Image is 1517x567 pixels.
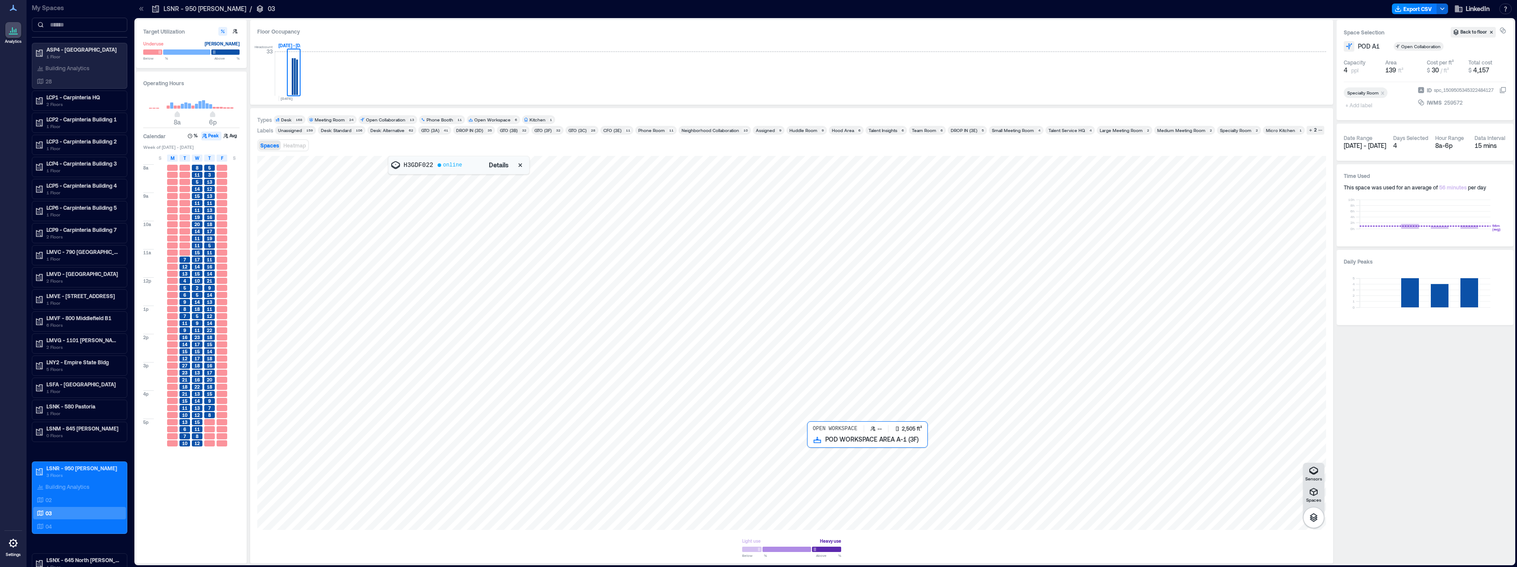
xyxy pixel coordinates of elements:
[250,4,252,13] p: /
[305,128,314,133] div: 159
[1499,87,1506,94] button: IDspc_1509505345322484127
[207,292,212,298] span: 14
[208,398,211,404] span: 9
[207,306,212,312] span: 11
[1344,257,1506,266] h3: Daily Peaks
[46,344,121,351] p: 2 Floors
[194,242,200,249] span: 11
[183,285,186,291] span: 5
[281,117,291,123] div: Desk
[992,127,1034,133] div: Small Meeting Room
[1305,476,1322,481] p: Sensors
[46,277,121,284] p: 2 Floors
[194,299,200,305] span: 14
[214,56,240,61] span: Above %
[1435,141,1467,150] div: 8a - 6p
[194,228,200,234] span: 14
[534,127,552,133] div: GTO (3F)
[46,248,121,255] p: LMVC - 790 [GEOGRAPHIC_DATA] B2
[194,278,200,284] span: 10
[207,228,212,234] span: 17
[194,398,200,404] span: 14
[194,200,200,206] span: 11
[1385,66,1396,74] span: 139
[1344,142,1386,149] span: [DATE] - [DATE]
[194,172,200,178] span: 11
[194,341,200,348] span: 17
[603,127,621,133] div: CFO (3E)
[194,306,200,312] span: 18
[789,127,817,133] div: Huddle Room
[46,53,121,60] p: 1 Floor
[1473,66,1489,74] span: 4,157
[1350,227,1355,231] tspan: 0h
[1145,128,1151,133] div: 2
[207,186,212,192] span: 12
[568,127,587,133] div: GTO (3C)
[1344,184,1506,191] div: This space was used for an average of per day
[294,117,304,122] div: 168
[1350,215,1355,219] tspan: 4h
[46,182,121,189] p: LCP5 - Carpinteria Building 4
[1298,128,1303,133] div: 1
[624,128,632,133] div: 11
[1344,99,1376,111] span: + Add label
[207,363,212,369] span: 16
[194,327,200,333] span: 11
[486,158,511,172] button: Details
[208,412,211,418] span: 8
[171,155,175,162] span: M
[1254,128,1259,133] div: 2
[315,117,345,123] div: Meeting Room
[1344,28,1451,37] h3: Space Selection
[205,39,240,48] div: [PERSON_NAME]
[46,101,121,108] p: 2 Floors
[207,313,212,319] span: 12
[1344,59,1365,66] div: Capacity
[207,370,212,376] span: 17
[1451,27,1496,38] button: Back to floor
[183,313,186,319] span: 7
[1353,287,1355,292] tspan: 3
[182,391,187,397] span: 21
[207,271,212,277] span: 14
[143,144,240,150] span: Week of [DATE] - [DATE]
[159,155,161,162] span: S
[1344,66,1348,75] span: 4
[194,405,200,411] span: 13
[207,384,212,390] span: 18
[1427,86,1432,94] span: ID
[742,128,749,133] div: 10
[207,200,212,206] span: 11
[143,56,168,61] span: Below %
[1157,127,1205,133] div: Medium Meeting Room
[407,128,415,133] div: 62
[143,278,151,284] span: 12p
[1427,98,1442,107] span: IWMS
[183,292,186,298] span: 6
[46,425,121,432] p: LSNM - 845 [PERSON_NAME]
[207,278,212,284] span: 21
[207,221,212,227] span: 18
[46,388,121,395] p: 1 Floor
[257,116,272,123] div: Types
[196,320,198,326] span: 9
[370,127,404,133] div: Desk: Alternative
[3,533,24,560] a: Settings
[194,355,200,362] span: 17
[46,189,121,196] p: 1 Floor
[1344,171,1506,180] h3: Time Used
[530,117,545,123] div: Kitchen
[46,94,121,101] p: LCP1 - Carpinteria HQ
[427,117,453,123] div: Phone Booth
[283,142,306,148] span: Heatmap
[1353,293,1355,298] tspan: 2
[143,306,149,312] span: 1p
[207,299,212,305] span: 13
[143,249,151,256] span: 11a
[46,138,121,145] p: LCP3 - Carpinteria Building 2
[1401,43,1442,49] div: Open Collaboration
[1427,67,1430,73] span: $
[182,370,187,376] span: 23
[182,348,187,355] span: 15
